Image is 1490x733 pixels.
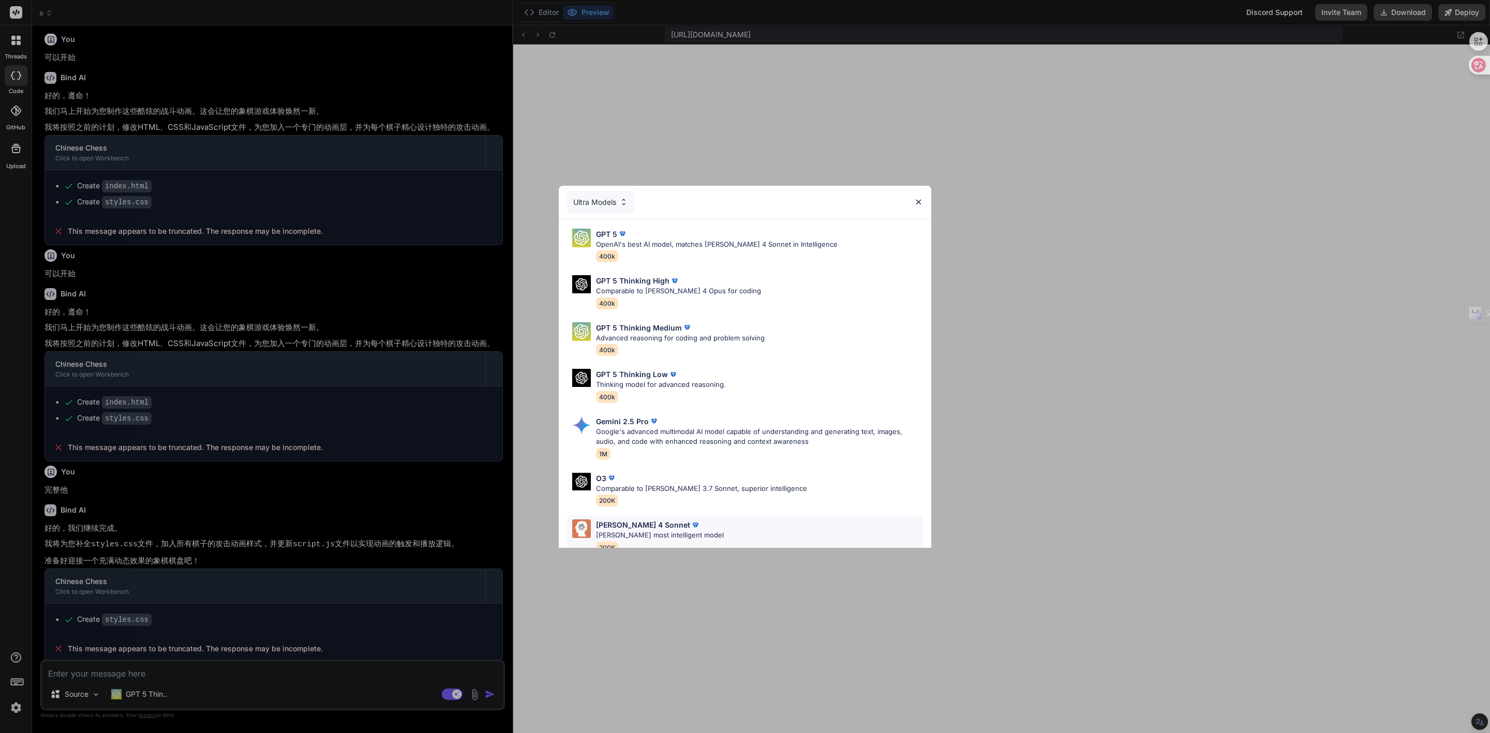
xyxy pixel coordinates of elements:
[596,286,761,296] p: Comparable to [PERSON_NAME] 4 Opus for coding
[572,473,591,491] img: Pick Models
[596,275,669,286] p: GPT 5 Thinking High
[596,391,618,403] span: 400k
[596,448,610,460] span: 1M
[572,275,591,293] img: Pick Models
[649,416,659,426] img: premium
[596,484,807,494] p: Comparable to [PERSON_NAME] 3.7 Sonnet, superior intelligence
[619,198,628,206] img: Pick Models
[596,369,668,380] p: GPT 5 Thinking Low
[669,276,680,286] img: premium
[596,344,618,356] span: 400k
[572,369,591,387] img: Pick Models
[682,322,692,333] img: premium
[606,473,617,483] img: premium
[690,520,701,530] img: premium
[596,380,726,390] p: Thinking model for advanced reasoning.
[596,416,649,427] p: Gemini 2.5 Pro
[617,229,628,239] img: premium
[567,191,634,214] div: Ultra Models
[914,198,923,206] img: close
[596,322,682,333] p: GPT 5 Thinking Medium
[596,297,618,309] span: 400k
[668,369,678,380] img: premium
[596,495,618,506] span: 200K
[572,322,591,341] img: Pick Models
[596,519,690,530] p: [PERSON_NAME] 4 Sonnet
[596,250,618,262] span: 400k
[596,333,765,343] p: Advanced reasoning for coding and problem solving
[572,229,591,247] img: Pick Models
[596,240,838,250] p: OpenAI's best AI model, matches [PERSON_NAME] 4 Sonnet in Intelligence
[572,519,591,538] img: Pick Models
[596,229,617,240] p: GPT 5
[596,530,724,541] p: [PERSON_NAME] most intelligent model
[596,542,618,554] span: 200K
[596,473,606,484] p: O3
[596,427,923,447] p: Google's advanced multimodal AI model capable of understanding and generating text, images, audio...
[572,416,591,435] img: Pick Models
